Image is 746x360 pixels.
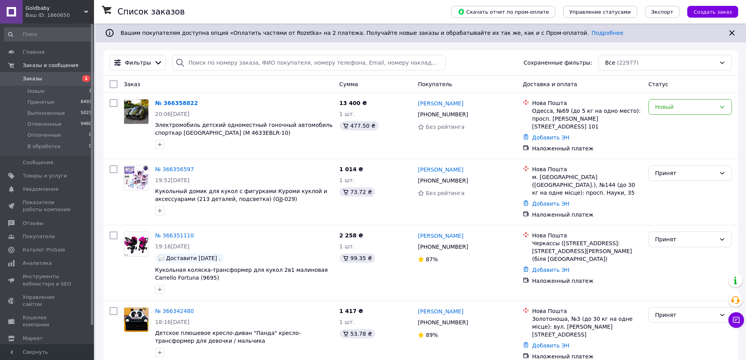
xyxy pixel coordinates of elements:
span: 19:16[DATE] [155,243,190,250]
a: Кукольная коляска-трансформер для кукол 2в1 малиновая Carrello Fortuna (9695) [155,267,328,281]
div: 53.78 ₴ [340,329,375,338]
span: 19:52[DATE] [155,177,190,183]
span: 1 014 ₴ [340,166,363,172]
div: Наложенный платеж [532,277,642,285]
span: Фильтры [125,59,151,67]
button: Скачать отчет по пром-оплате [452,6,555,18]
a: [PERSON_NAME] [418,308,463,315]
a: Фото товару [124,99,149,124]
span: Маркет [23,335,43,342]
input: Поиск [4,27,92,42]
span: Инструменты вебмастера и SEO [23,273,72,287]
div: Нова Пошта [532,307,642,315]
div: [PHONE_NUMBER] [416,175,470,186]
span: Сумма [340,81,358,87]
span: 20:06[DATE] [155,111,190,117]
a: № 366351110 [155,232,194,239]
button: Экспорт [645,6,679,18]
a: Фото товару [124,307,149,332]
div: Нова Пошта [532,232,642,239]
span: Доставка и оплата [523,81,577,87]
span: 1 [89,88,92,95]
div: Нова Пошта [532,99,642,107]
span: Управление сайтом [23,294,72,308]
span: 8493 [81,99,92,106]
span: Статус [648,81,668,87]
div: Принят [655,169,716,177]
span: Заказ [124,81,140,87]
div: [PHONE_NUMBER] [416,241,470,252]
a: Фото товару [124,232,149,257]
div: 99.35 ₴ [340,253,375,263]
span: Сохраненные фильтры: [524,59,592,67]
span: Показатели работы компании [23,199,72,213]
span: Скачать отчет по пром-оплате [458,8,549,15]
span: В обработке [27,143,61,150]
span: 1 шт. [340,319,355,325]
span: 87% [426,256,438,262]
img: Фото товару [124,232,148,256]
span: Покупатель [418,81,452,87]
span: 0 [89,132,92,139]
div: Наложенный платеж [532,211,642,219]
span: Заказы и сообщения [23,62,78,69]
span: Экспорт [651,9,673,15]
a: Детское плюшевое кресло-диван "Панда" кресло-трансформер для девочки / мальчика [155,330,301,344]
span: 1 [82,75,90,82]
a: [PERSON_NAME] [418,232,463,240]
a: Добавить ЭН [532,342,569,349]
a: [PERSON_NAME] [418,99,463,107]
a: № 366356597 [155,166,194,172]
span: Выполненные [27,110,65,117]
a: № 366342480 [155,308,194,314]
div: Одесса, №69 (до 5 кг на одно место): просп. [PERSON_NAME][STREET_ADDRESS] 101 [532,107,642,130]
span: 1 шт. [340,243,355,250]
span: Без рейтинга [426,190,464,196]
span: 1 шт. [340,177,355,183]
img: :speech_balloon: [158,255,164,261]
span: (22977) [617,60,638,66]
span: Новые [27,88,45,95]
button: Чат с покупателем [728,312,744,328]
span: Управление статусами [569,9,631,15]
span: Покупатели [23,233,55,240]
span: Goldbaby [25,5,84,12]
span: Главная [23,49,45,56]
a: Подробнее [592,30,623,36]
div: Новый [655,103,716,111]
span: Сообщения [23,159,53,166]
div: Ваш ID: 1860650 [25,12,94,19]
span: Отзывы [23,220,43,227]
span: Отмененные [27,121,61,128]
span: 2 258 ₴ [340,232,363,239]
span: Кошелек компании [23,314,72,328]
span: 5023 [81,110,92,117]
button: Создать заказ [687,6,738,18]
span: 13 400 ₴ [340,100,367,106]
span: Аналитика [23,260,52,267]
div: [PHONE_NUMBER] [416,317,470,328]
span: 9460 [81,121,92,128]
div: Принят [655,311,716,319]
div: м. [GEOGRAPHIC_DATA] ([GEOGRAPHIC_DATA].), №144 (до 30 кг на одне місце): просп. Науки, 35 [532,173,642,197]
img: Фото товару [124,166,148,190]
input: Поиск по номеру заказа, ФИО покупателя, номеру телефона, Email, номеру накладной [172,55,445,71]
button: Управление статусами [563,6,637,18]
span: Без рейтинга [426,124,464,130]
a: Электромобиль детский одноместный гоночный автомобиль спорткар [GEOGRAPHIC_DATA] (M 4633EBLR-10) [155,122,332,136]
h1: Список заказов [117,7,185,16]
div: Наложенный платеж [532,145,642,152]
div: Черкассы ([STREET_ADDRESS]: [STREET_ADDRESS][PERSON_NAME] (біля [GEOGRAPHIC_DATA]) [532,239,642,263]
img: Фото товару [124,308,148,332]
span: Уведомления [23,186,58,193]
span: 1 шт. [340,111,355,117]
span: 0 [89,143,92,150]
a: Создать заказ [679,8,738,14]
div: [PHONE_NUMBER] [416,109,470,120]
span: Товары и услуги [23,172,67,179]
a: Кукольный домик для кукол с фигурками Куроми куклой и аксессуарами (213 деталей, подсветка) (GJJ-... [155,188,327,202]
span: 1 417 ₴ [340,308,363,314]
